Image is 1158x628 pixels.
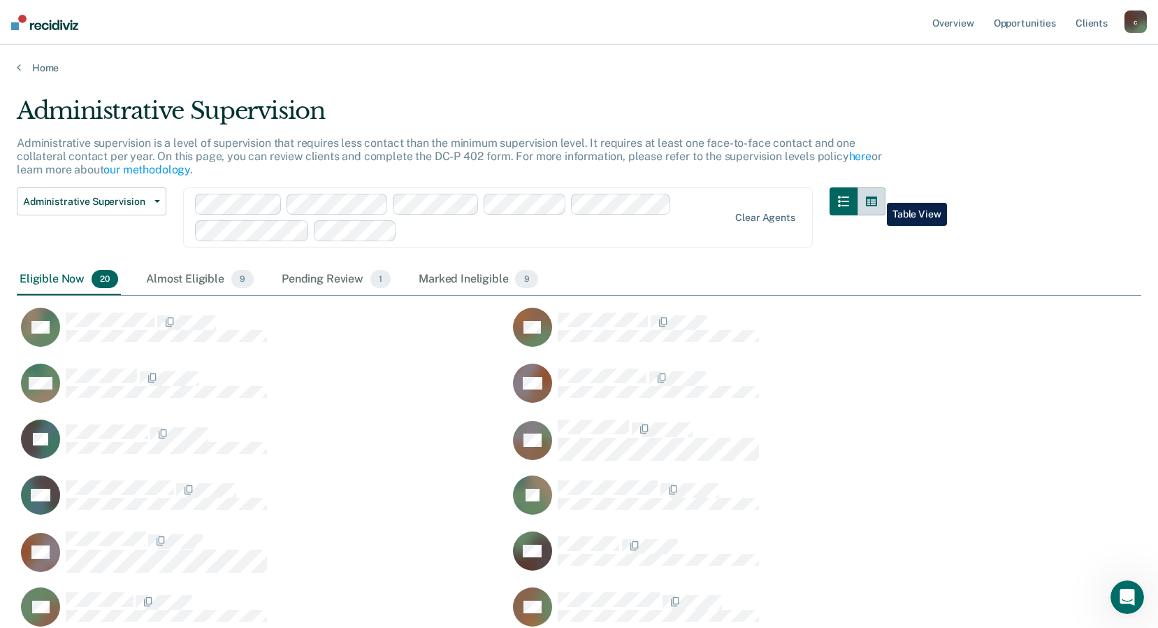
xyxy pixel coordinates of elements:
div: CaseloadOpportunityCell-947KB [17,363,509,419]
span: 20 [92,270,118,288]
span: Administrative Supervision [23,196,149,208]
div: CaseloadOpportunityCell-362GN [509,419,1001,475]
span: 9 [231,270,254,288]
div: Almost Eligible9 [143,264,256,295]
span: 1 [370,270,391,288]
iframe: Intercom live chat [1110,580,1144,614]
a: Home [17,62,1141,74]
div: Clear agents [735,212,795,224]
img: Recidiviz [11,15,78,30]
p: Administrative supervision is a level of supervision that requires less contact than the minimum ... [17,136,882,176]
div: CaseloadOpportunityCell-982IV [17,531,509,587]
div: Eligible Now20 [17,264,121,295]
div: CaseloadOpportunityCell-358JV [509,531,1001,587]
div: CaseloadOpportunityCell-050KF [509,475,1001,531]
div: CaseloadOpportunityCell-248JW [17,307,509,363]
span: 9 [515,270,537,288]
div: CaseloadOpportunityCell-382JK [509,307,1001,363]
a: here [849,150,871,163]
div: CaseloadOpportunityCell-860KO [17,475,509,531]
div: Administrative Supervision [17,97,885,136]
button: c [1124,10,1147,33]
a: our methodology [103,163,190,176]
div: Pending Review1 [279,264,393,295]
div: CaseloadOpportunityCell-221EM [509,363,1001,419]
div: Marked Ineligible9 [416,264,541,295]
div: CaseloadOpportunityCell-567KL [17,419,509,475]
button: Administrative Supervision [17,187,166,215]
